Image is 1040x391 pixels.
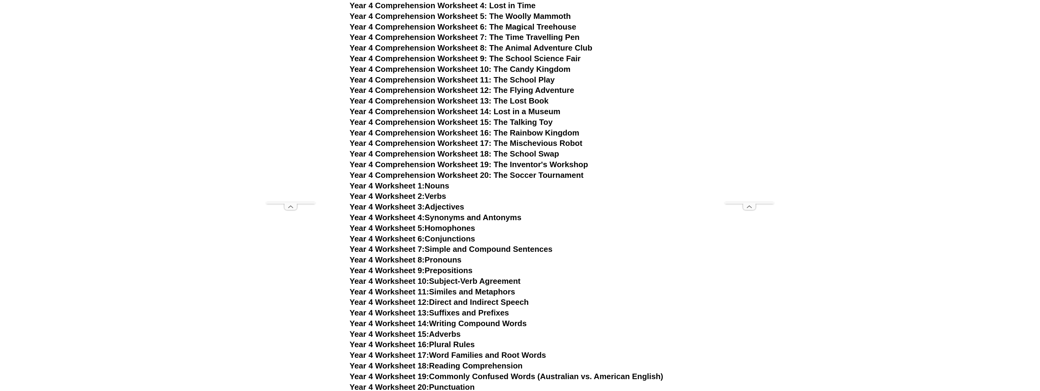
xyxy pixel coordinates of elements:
[350,22,576,31] a: Year 4 Comprehension Worksheet 6: The Magical Treehouse
[350,96,549,105] a: Year 4 Comprehension Worksheet 13: The Lost Book
[350,202,425,211] span: Year 4 Worksheet 3:
[350,65,571,74] a: Year 4 Comprehension Worksheet 10: The Candy Kingdom
[350,128,580,137] a: Year 4 Comprehension Worksheet 16: The Rainbow Kingdom
[350,192,446,201] a: Year 4 Worksheet 2:Verbs
[266,19,315,202] iframe: Advertisement
[350,224,475,233] a: Year 4 Worksheet 5:Homophones
[350,234,425,243] span: Year 4 Worksheet 6:
[350,298,429,307] span: Year 4 Worksheet 12:
[350,181,449,190] a: Year 4 Worksheet 1:Nouns
[350,171,584,180] a: Year 4 Comprehension Worksheet 20: The Soccer Tournament
[350,350,546,360] a: Year 4 Worksheet 17:Word Families and Root Words
[350,361,429,370] span: Year 4 Worksheet 18:
[350,149,559,158] a: Year 4 Comprehension Worksheet 18: The School Swap
[350,234,475,243] a: Year 4 Worksheet 6:Conjunctions
[350,287,515,296] a: Year 4 Worksheet 11:Similes and Metaphors
[350,12,571,21] a: Year 4 Comprehension Worksheet 5: The Woolly Mammoth
[350,255,462,264] a: Year 4 Worksheet 8:Pronouns
[350,361,523,370] a: Year 4 Worksheet 18:Reading Comprehension
[350,287,429,296] span: Year 4 Worksheet 11:
[350,340,429,349] span: Year 4 Worksheet 16:
[350,54,581,63] a: Year 4 Comprehension Worksheet 9: The School Science Fair
[350,86,574,95] a: Year 4 Comprehension Worksheet 12: The Flying Adventure
[350,213,425,222] span: Year 4 Worksheet 4:
[350,139,583,148] a: Year 4 Comprehension Worksheet 17: The Mischevious Robot
[939,322,1040,391] iframe: Chat Widget
[350,372,664,381] a: Year 4 Worksheet 19:Commonly Confused Words (Australian vs. American English)
[350,245,425,254] span: Year 4 Worksheet 7:
[350,277,429,286] span: Year 4 Worksheet 10:
[350,224,425,233] span: Year 4 Worksheet 5:
[350,319,527,328] a: Year 4 Worksheet 14:Writing Compound Words
[350,266,473,275] a: Year 4 Worksheet 9:Prepositions
[350,298,529,307] a: Year 4 Worksheet 12:Direct and Indirect Speech
[350,350,429,360] span: Year 4 Worksheet 17:
[350,181,425,190] span: Year 4 Worksheet 1:
[350,160,588,169] a: Year 4 Comprehension Worksheet 19: The Inventor's Workshop
[350,192,425,201] span: Year 4 Worksheet 2:
[350,107,561,116] a: Year 4 Comprehension Worksheet 14: Lost in a Museum
[350,75,555,84] a: Year 4 Comprehension Worksheet 11: The School Play
[350,43,593,52] a: Year 4 Comprehension Worksheet 8: The Animal Adventure Club
[350,319,429,328] span: Year 4 Worksheet 14:
[350,118,553,127] a: Year 4 Comprehension Worksheet 15: The Talking Toy
[350,329,461,339] a: Year 4 Worksheet 15:Adverbs
[350,213,522,222] a: Year 4 Worksheet 4:Synonyms and Antonyms
[350,266,425,275] span: Year 4 Worksheet 9:
[350,340,475,349] a: Year 4 Worksheet 16:Plural Rules
[350,308,429,317] span: Year 4 Worksheet 13:
[350,33,580,42] a: Year 4 Comprehension Worksheet 7: The Time Travelling Pen
[350,1,536,10] a: Year 4 Comprehension Worksheet 4: Lost in Time
[350,308,509,317] a: Year 4 Worksheet 13:Suffixes and Prefixes
[350,202,464,211] a: Year 4 Worksheet 3:Adjectives
[350,255,425,264] span: Year 4 Worksheet 8:
[350,245,553,254] a: Year 4 Worksheet 7:Simple and Compound Sentences
[350,277,521,286] a: Year 4 Worksheet 10:Subject-Verb Agreement
[350,329,429,339] span: Year 4 Worksheet 15:
[725,19,774,202] iframe: Advertisement
[350,372,429,381] span: Year 4 Worksheet 19:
